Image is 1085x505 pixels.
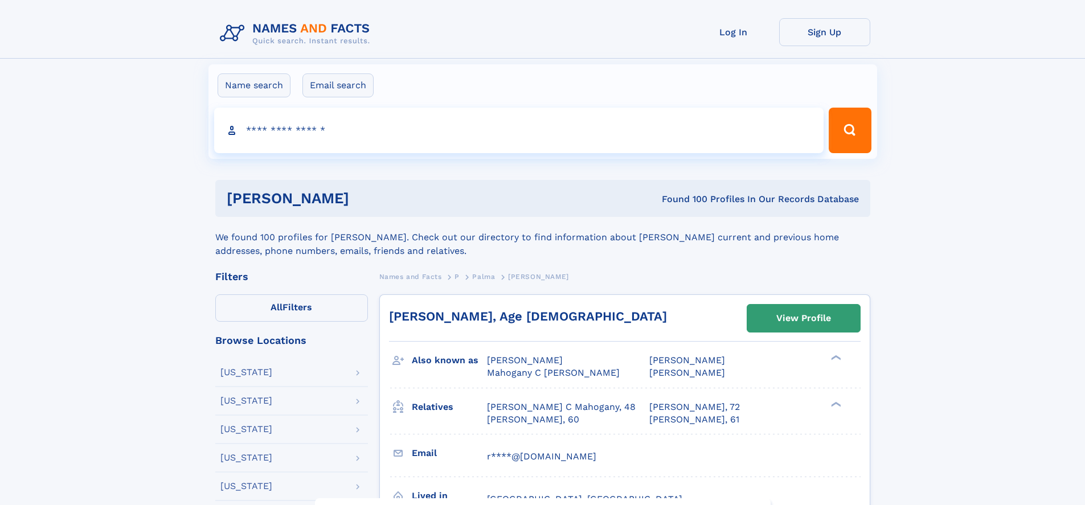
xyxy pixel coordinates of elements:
a: Palma [472,269,495,284]
span: Palma [472,273,495,281]
a: Sign Up [779,18,870,46]
a: View Profile [747,305,860,332]
h3: Email [412,444,487,463]
div: [US_STATE] [220,482,272,491]
a: [PERSON_NAME] C Mahogany, 48 [487,401,636,413]
span: Mahogany C [PERSON_NAME] [487,367,620,378]
button: Search Button [829,108,871,153]
div: Found 100 Profiles In Our Records Database [505,193,859,206]
label: Filters [215,294,368,322]
h3: Relatives [412,397,487,417]
a: [PERSON_NAME], 72 [649,401,740,413]
label: Name search [218,73,290,97]
h1: [PERSON_NAME] [227,191,506,206]
span: [PERSON_NAME] [487,355,563,366]
span: [PERSON_NAME] [649,355,725,366]
div: [US_STATE] [220,396,272,405]
div: [US_STATE] [220,368,272,377]
span: [PERSON_NAME] [508,273,569,281]
span: All [271,302,282,313]
h3: Also known as [412,351,487,370]
div: Filters [215,272,368,282]
a: Names and Facts [379,269,442,284]
span: [GEOGRAPHIC_DATA], [GEOGRAPHIC_DATA] [487,494,682,504]
input: search input [214,108,824,153]
div: View Profile [776,305,831,331]
span: P [455,273,460,281]
a: P [455,269,460,284]
div: [US_STATE] [220,453,272,462]
a: [PERSON_NAME], 61 [649,413,739,426]
a: Log In [688,18,779,46]
div: ❯ [828,400,842,408]
div: ❯ [828,354,842,362]
div: Browse Locations [215,335,368,346]
a: [PERSON_NAME], 60 [487,413,579,426]
div: [US_STATE] [220,425,272,434]
span: [PERSON_NAME] [649,367,725,378]
img: Logo Names and Facts [215,18,379,49]
label: Email search [302,73,374,97]
div: We found 100 profiles for [PERSON_NAME]. Check out our directory to find information about [PERSO... [215,217,870,258]
a: [PERSON_NAME], Age [DEMOGRAPHIC_DATA] [389,309,667,323]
